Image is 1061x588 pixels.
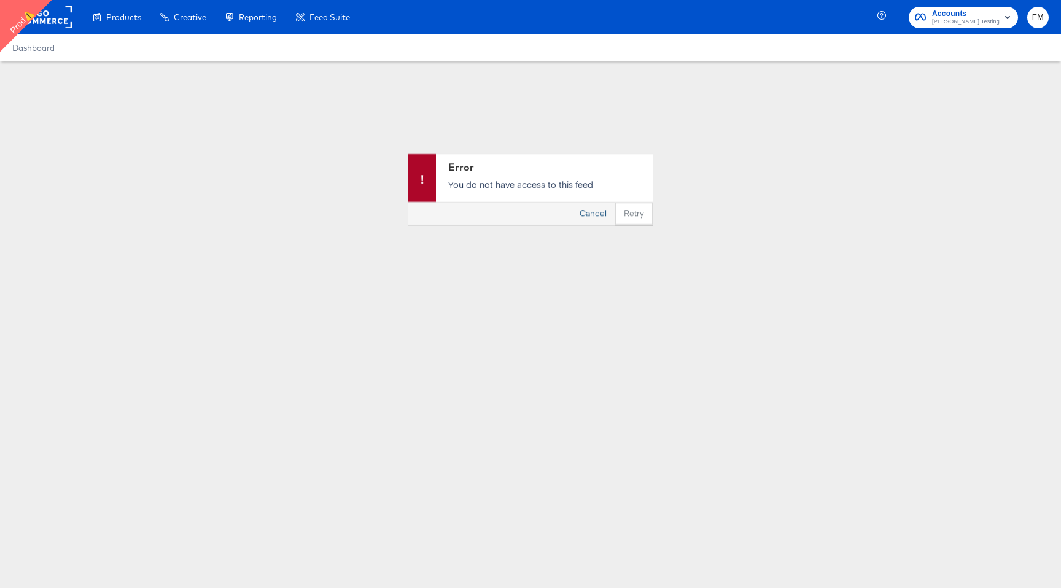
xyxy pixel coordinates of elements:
[571,203,615,225] button: Cancel
[448,160,647,174] div: Error
[309,12,350,22] span: Feed Suite
[615,203,653,225] button: Retry
[174,12,206,22] span: Creative
[1027,7,1049,28] button: FM
[909,7,1018,28] button: Accounts[PERSON_NAME] Testing
[448,178,647,190] p: You do not have access to this feed
[1032,10,1044,25] span: FM
[932,17,1000,27] span: [PERSON_NAME] Testing
[12,43,55,53] a: Dashboard
[106,12,141,22] span: Products
[932,7,1000,20] span: Accounts
[239,12,277,22] span: Reporting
